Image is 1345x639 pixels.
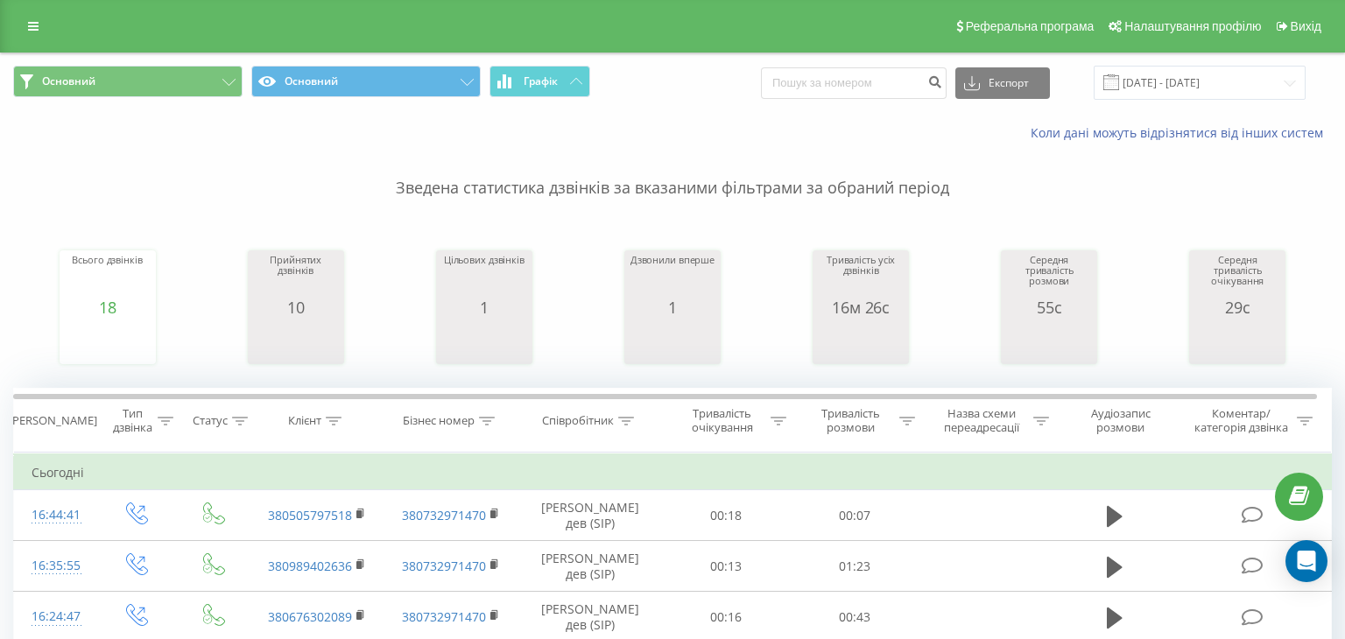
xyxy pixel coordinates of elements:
td: 01:23 [791,541,919,592]
button: Основний [251,66,481,97]
div: Тривалість очікування [678,406,766,436]
a: Коли дані можуть відрізнятися вiд інших систем [1031,124,1332,141]
button: Основний [13,66,243,97]
span: Реферальна програма [966,19,1095,33]
div: 16:44:41 [32,498,79,532]
a: 380732971470 [402,558,486,574]
div: 16:35:55 [32,549,79,583]
div: Коментар/категорія дзвінка [1190,406,1292,436]
div: 55с [1005,298,1093,316]
div: Open Intercom Messenger [1285,540,1327,582]
div: Прийнятих дзвінків [252,255,340,298]
td: 00:18 [662,490,791,541]
input: Пошук за номером [761,67,947,99]
div: 18 [72,298,142,316]
p: Зведена статистика дзвінків за вказаними фільтрами за обраний період [13,142,1332,200]
a: 380732971470 [402,507,486,523]
td: [PERSON_NAME] дев (SIP) [518,541,662,592]
div: Співробітник [542,414,614,429]
span: Основний [42,74,95,88]
div: Дзвонили вперше [630,255,715,298]
div: 16:24:47 [32,600,79,634]
button: Експорт [955,67,1050,99]
a: 380505797518 [268,507,352,523]
td: Сьогодні [14,455,1332,490]
div: 29с [1194,298,1281,316]
div: Тривалість усіх дзвінків [817,255,905,298]
div: 1 [630,298,715,316]
div: Аудіозапис розмови [1069,406,1172,436]
div: 10 [252,298,340,316]
button: Графік [489,66,590,97]
td: 00:13 [662,541,791,592]
a: 380989402636 [268,558,352,574]
div: Клієнт [288,414,321,429]
span: Графік [524,75,558,88]
div: Цільових дзвінків [444,255,525,298]
div: Тип дзвінка [111,406,153,436]
div: 16м 26с [817,298,905,316]
span: Вихід [1291,19,1321,33]
div: Бізнес номер [403,414,475,429]
div: Середня тривалість очікування [1194,255,1281,298]
div: 1 [444,298,525,316]
div: Всього дзвінків [72,255,142,298]
div: Статус [193,414,228,429]
span: Налаштування профілю [1124,19,1261,33]
div: [PERSON_NAME] [9,414,97,429]
a: 380732971470 [402,608,486,625]
td: 00:07 [791,490,919,541]
a: 380676302089 [268,608,352,625]
div: Середня тривалість розмови [1005,255,1093,298]
div: Назва схеми переадресації [935,406,1029,436]
div: Тривалість розмови [806,406,895,436]
td: [PERSON_NAME] дев (SIP) [518,490,662,541]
